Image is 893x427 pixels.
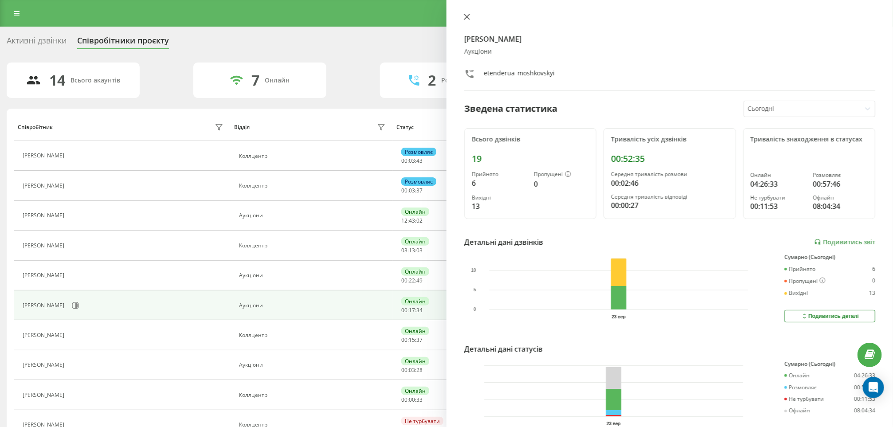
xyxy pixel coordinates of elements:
div: Розмовляє [784,384,817,391]
div: Статус [396,124,414,130]
div: Середня тривалість відповіді [611,194,728,200]
span: 15 [409,336,415,344]
div: [PERSON_NAME] [23,183,67,189]
div: Активні дзвінки [7,36,67,50]
div: Тривалість усіх дзвінків [611,136,728,143]
div: : : [401,218,423,224]
div: Коллцентр [239,332,388,338]
div: 0 [872,278,875,285]
div: Онлайн [401,327,429,335]
div: 00:52:35 [611,153,728,164]
text: 23 вер [612,314,626,319]
div: [PERSON_NAME] [23,243,67,249]
span: 00 [401,277,407,284]
div: Вихідні [472,195,527,201]
div: : : [401,307,423,313]
span: 28 [416,366,423,374]
div: 00:00:27 [611,200,728,211]
button: Подивитись деталі [784,310,875,322]
div: 14 [50,72,66,89]
span: 37 [416,187,423,194]
span: 00 [401,396,407,403]
span: 00 [401,306,407,314]
div: 00:57:46 [854,384,875,391]
span: 03 [409,157,415,165]
h4: [PERSON_NAME] [464,34,875,44]
div: Всього акаунтів [71,77,121,84]
div: Зведена статистика [464,102,557,115]
span: 00 [401,187,407,194]
span: 34 [416,306,423,314]
div: : : [401,367,423,373]
span: 12 [401,217,407,224]
div: Онлайн [401,357,429,365]
div: Тривалість знаходження в статусах [751,136,868,143]
div: Розмовляє [401,177,436,186]
div: Не турбувати [751,195,806,201]
div: Аукціони [239,362,388,368]
text: 23 вер [607,421,621,426]
div: Аукціони [239,272,388,278]
div: Розмовляють [442,77,485,84]
div: 04:26:33 [751,179,806,189]
span: 03 [401,247,407,254]
div: 08:04:34 [813,201,868,212]
div: 08:04:34 [854,407,875,414]
div: Вихідні [784,290,808,296]
div: 00:02:46 [611,178,728,188]
div: Подивитись деталі [801,313,859,320]
span: 00 [401,336,407,344]
span: 03 [409,187,415,194]
div: Онлайн [401,387,429,395]
text: 0 [474,307,476,312]
div: Онлайн [401,208,429,216]
div: Онлайн [401,267,429,276]
div: [PERSON_NAME] [23,272,67,278]
div: : : [401,158,423,164]
span: 43 [409,217,415,224]
div: Офлайн [784,407,810,414]
div: [PERSON_NAME] [23,212,67,219]
div: Коллцентр [239,183,388,189]
div: 6 [872,266,875,272]
div: Не турбувати [401,417,443,425]
div: Аукціони [464,48,875,55]
div: : : [401,337,423,343]
div: Прийнято [784,266,815,272]
span: 33 [416,396,423,403]
span: 00 [401,157,407,165]
div: Сумарно (Сьогодні) [784,361,875,367]
div: : : [401,247,423,254]
div: Співробітник [18,124,53,130]
span: 37 [416,336,423,344]
div: Коллцентр [239,392,388,398]
div: 00:11:53 [854,396,875,402]
div: Онлайн [401,237,429,246]
div: 13 [869,290,875,296]
div: 7 [252,72,260,89]
span: 00 [409,396,415,403]
div: Офлайн [813,195,868,201]
div: 13 [472,201,527,212]
div: 00:11:53 [751,201,806,212]
a: Подивитись звіт [814,239,875,246]
div: 2 [428,72,436,89]
div: Онлайн [401,297,429,306]
div: Пропущені [784,278,826,285]
div: Аукціони [239,302,388,309]
div: Онлайн [751,172,806,178]
div: Не турбувати [784,396,824,402]
div: Аукціони [239,212,388,219]
div: etenderua_moshkovskyi [484,69,555,82]
div: Коллцентр [239,153,388,159]
span: 03 [409,366,415,374]
text: 5 [474,288,476,293]
div: Коллцентр [239,243,388,249]
text: 10 [471,268,476,273]
span: 43 [416,157,423,165]
div: 6 [472,178,527,188]
div: Детальні дані дзвінків [464,237,543,247]
div: Open Intercom Messenger [863,377,884,398]
div: : : [401,188,423,194]
div: [PERSON_NAME] [23,302,67,309]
